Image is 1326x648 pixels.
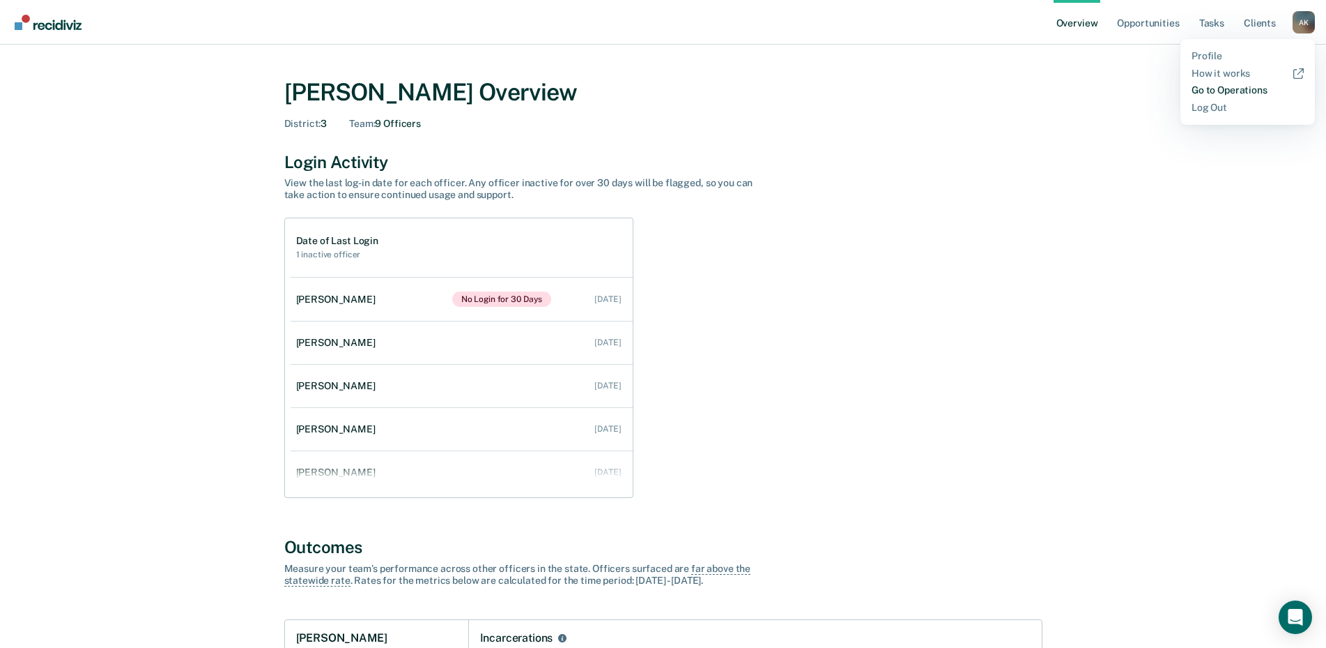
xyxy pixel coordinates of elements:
[349,118,375,129] span: Team :
[291,323,633,363] a: [PERSON_NAME] [DATE]
[15,15,82,30] img: Recidiviz
[291,366,633,406] a: [PERSON_NAME] [DATE]
[284,78,1042,107] div: [PERSON_NAME] Overview
[296,380,381,392] div: [PERSON_NAME]
[284,537,1042,557] div: Outcomes
[594,294,621,304] div: [DATE]
[555,631,569,645] button: Incarcerations
[1192,68,1304,80] a: How it works
[1279,601,1312,634] div: Open Intercom Messenger
[284,563,772,587] div: Measure your team’s performance across other officer s in the state. Officer s surfaced are . Rat...
[594,467,621,477] div: [DATE]
[452,292,552,307] span: No Login for 30 Days
[349,118,421,130] div: 9 Officers
[594,381,621,391] div: [DATE]
[284,152,1042,172] div: Login Activity
[296,631,387,645] h1: [PERSON_NAME]
[296,294,381,306] div: [PERSON_NAME]
[284,563,751,587] span: far above the statewide rate
[296,467,381,479] div: [PERSON_NAME]
[284,118,327,130] div: 3
[291,278,633,321] a: [PERSON_NAME]No Login for 30 Days [DATE]
[296,423,381,435] div: [PERSON_NAME]
[1192,102,1304,114] a: Log Out
[296,337,381,349] div: [PERSON_NAME]
[296,235,378,247] h1: Date of Last Login
[1293,11,1315,33] div: A K
[594,338,621,347] div: [DATE]
[480,631,553,645] div: Incarcerations
[296,250,378,259] h2: 1 inactive officer
[1192,50,1304,62] a: Profile
[291,453,633,492] a: [PERSON_NAME] [DATE]
[284,118,321,129] span: District :
[291,409,633,449] a: [PERSON_NAME] [DATE]
[1192,84,1304,96] a: Go to Operations
[594,424,621,434] div: [DATE]
[1293,11,1315,33] button: Profile dropdown button
[284,177,772,201] div: View the last log-in date for each officer. Any officer inactive for over 30 days will be flagged...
